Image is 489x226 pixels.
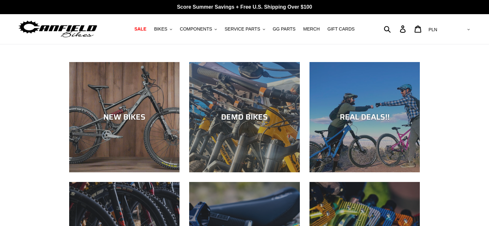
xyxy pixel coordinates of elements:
button: BIKES [151,25,175,33]
div: REAL DEALS!! [309,113,420,122]
span: GIFT CARDS [328,26,355,32]
span: BIKES [154,26,167,32]
a: GIFT CARDS [324,25,358,33]
input: Search [387,22,404,36]
span: SERVICE PARTS [225,26,260,32]
a: GG PARTS [270,25,299,33]
a: MERCH [300,25,323,33]
span: MERCH [303,26,320,32]
a: SALE [131,25,150,33]
button: SERVICE PARTS [221,25,268,33]
a: REAL DEALS!! [309,62,420,172]
span: COMPONENTS [180,26,212,32]
span: GG PARTS [273,26,296,32]
div: NEW BIKES [69,113,180,122]
a: NEW BIKES [69,62,180,172]
div: DEMO BIKES [189,113,300,122]
button: COMPONENTS [177,25,220,33]
a: DEMO BIKES [189,62,300,172]
span: SALE [134,26,146,32]
img: Canfield Bikes [18,19,98,39]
